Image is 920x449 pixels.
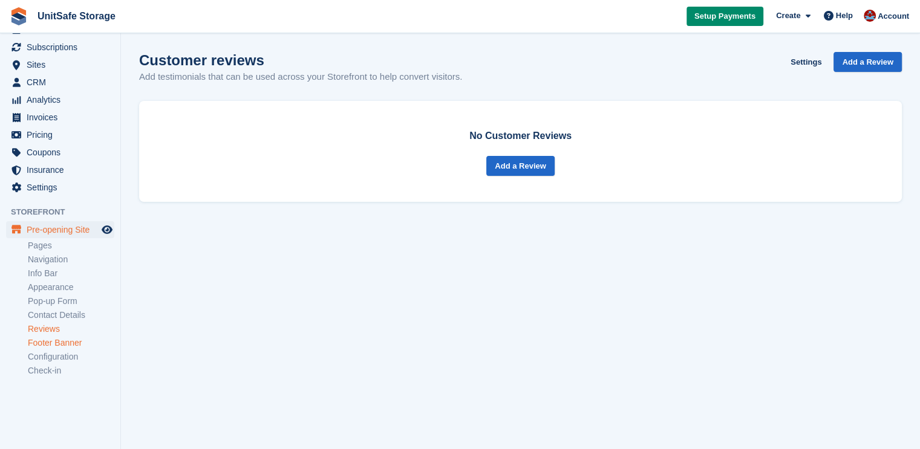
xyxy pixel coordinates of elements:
[139,70,462,84] p: Add testimonials that can be used across your Storefront to help convert visitors.
[27,91,99,108] span: Analytics
[6,144,114,161] a: menu
[6,91,114,108] a: menu
[6,74,114,91] a: menu
[6,39,114,56] a: menu
[28,268,114,279] a: Info Bar
[27,74,99,91] span: CRM
[28,351,114,363] a: Configuration
[6,179,114,196] a: menu
[836,10,853,22] span: Help
[6,109,114,126] a: menu
[27,126,99,143] span: Pricing
[27,39,99,56] span: Subscriptions
[154,131,887,141] div: No Customer Reviews
[139,52,462,68] h1: Customer reviews
[878,10,909,22] span: Account
[10,7,28,25] img: stora-icon-8386f47178a22dfd0bd8f6a31ec36ba5ce8667c1dd55bd0f319d3a0aa187defe.svg
[6,221,114,238] a: menu
[33,6,120,26] a: UnitSafe Storage
[28,337,114,349] a: Footer Banner
[27,221,99,238] span: Pre-opening Site
[28,282,114,293] a: Appearance
[6,161,114,178] a: menu
[27,109,99,126] span: Invoices
[11,206,120,218] span: Storefront
[28,296,114,307] a: Pop-up Form
[28,323,114,335] a: Reviews
[842,56,893,68] span: Add a Review
[27,161,99,178] span: Insurance
[694,10,755,22] span: Setup Payments
[786,52,826,72] a: Settings
[495,160,546,172] span: Add a Review
[27,56,99,73] span: Sites
[864,10,876,22] img: Danielle Galang
[27,179,99,196] span: Settings
[486,156,555,176] a: Add a Review
[6,126,114,143] a: menu
[28,254,114,265] a: Navigation
[100,222,114,237] a: Preview store
[776,10,800,22] span: Create
[834,52,902,72] a: Add a Review
[28,240,114,251] a: Pages
[687,7,763,27] a: Setup Payments
[28,309,114,321] a: Contact Details
[27,144,99,161] span: Coupons
[28,365,114,376] a: Check-in
[6,56,114,73] a: menu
